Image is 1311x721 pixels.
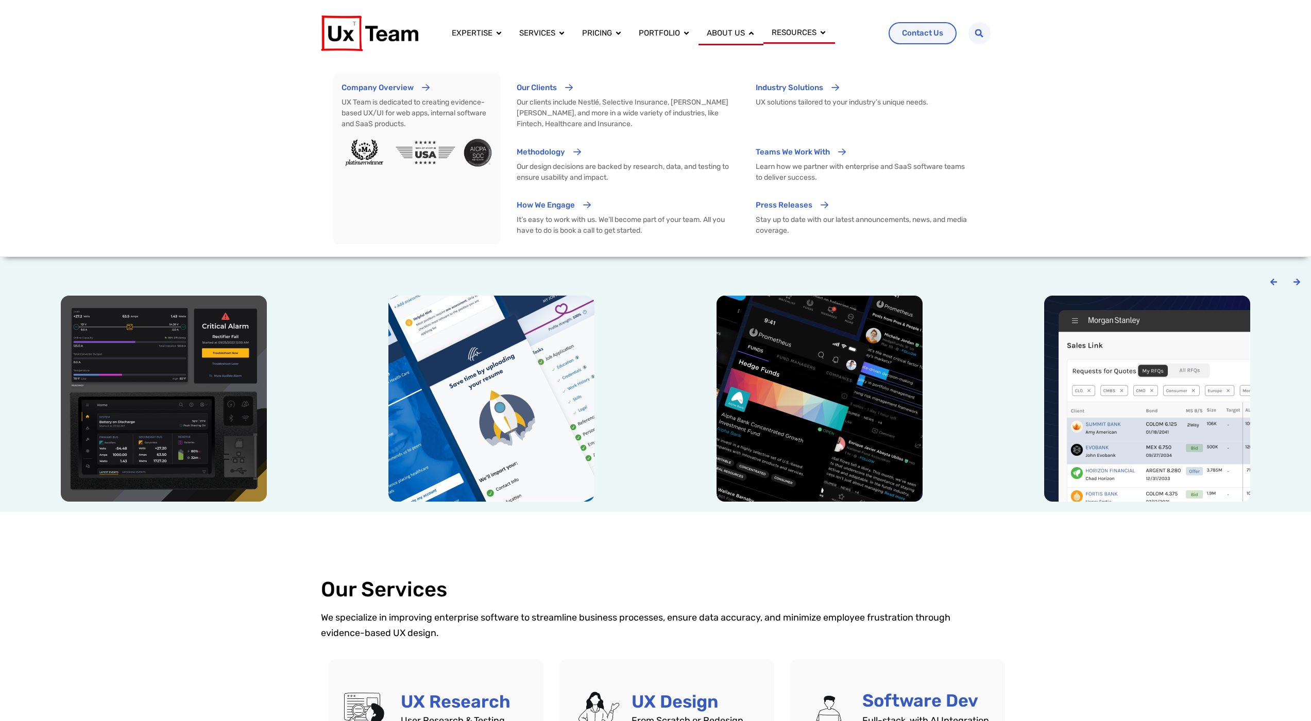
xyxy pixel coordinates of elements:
[889,22,957,44] a: Contact Us
[508,138,739,191] a: Methodology Our design decisions are backed by research, data, and testing to ensure usability an...
[1270,278,1278,286] div: Previous slide
[388,296,594,502] img: SHC medical job application mobile app
[202,1,239,9] span: Last Name
[342,82,414,94] p: Company Overview
[444,23,880,44] nav: Menu
[747,74,978,138] a: Industry Solutions UX solutions tailored to your industry’s unique needs.
[756,82,823,94] p: Industry Solutions
[508,191,739,244] a: How We Engage It’s easy to work with us. We’ll become part of your team. All you have to do is bo...
[756,146,830,158] p: Teams We Work With
[756,214,970,236] p: Stay up to date with our latest announcements, news, and media coverage.
[1293,278,1301,286] div: Next slide
[756,97,970,129] p: UX solutions tailored to your industry’s unique needs.
[582,27,612,39] a: Pricing
[321,15,418,51] img: UX Team Logo
[994,296,1301,502] div: 4 / 6
[508,74,739,138] a: Our Clients Our clients include Nestlé, Selective Insurance, [PERSON_NAME] [PERSON_NAME], and mor...
[444,23,880,44] div: Menu Toggle
[333,74,500,244] a: Company Overview UX Team is dedicated to creating evidence-based UX/UI for web apps, internal sof...
[717,296,923,502] img: Prometheus alts social media mobile app design
[401,693,530,711] h3: UX Research
[342,97,492,129] p: UX Team is dedicated to creating evidence-based UX/UI for web apps, internal software and SaaS pr...
[1044,296,1250,502] img: Morgan Stanley trading floor application design
[639,27,680,39] a: Portfolio
[338,296,645,502] div: 2 / 6
[862,692,992,710] h3: Software Dev
[902,29,943,37] span: Contact Us
[13,143,401,152] span: Subscribe to UX Team newsletter.
[342,138,388,167] img: 2020 Summer Awards Platinum AwardBest Mobile App Design
[464,139,492,167] img: AICPA SOC badge
[61,296,267,502] img: Power conversion company hardware UI device ux design
[772,27,816,39] a: Resources
[632,693,761,711] h3: UX Design
[666,296,973,502] div: 3 / 6
[517,199,575,211] p: How We Engage
[517,214,731,236] p: It’s easy to work with us. We’ll become part of your team. All you have to do is book a call to g...
[747,138,978,191] a: Teams We Work With Learn how we partner with enterprise and SaaS software teams to deliver success.
[321,578,991,602] h2: Our Services
[968,22,991,44] div: Search
[10,296,1301,502] div: Carousel
[1259,672,1311,721] iframe: Chat Widget
[756,161,970,183] p: Learn how we partner with enterprise and SaaS software teams to deliver success.
[517,82,557,94] p: Our Clients
[519,27,555,39] a: Services
[452,27,492,39] a: Expertise
[517,97,731,129] p: Our clients include Nestlé, Selective Insurance, [PERSON_NAME] [PERSON_NAME], and more in a wide ...
[756,199,812,211] p: Press Releases
[517,147,565,157] span: Methodology
[396,141,455,164] img: 100% staff in the usa
[10,296,317,502] div: 1 / 6
[747,191,978,244] a: Press Releases Stay up to date with our latest announcements, news, and media coverage.
[321,610,991,641] p: We specialize in improving enterprise software to streamline business processes, ensure data accu...
[3,145,9,151] input: Subscribe to UX Team newsletter.
[707,27,745,39] a: About us
[517,161,731,183] p: Our design decisions are backed by research, data, and testing to ensure usability and impact.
